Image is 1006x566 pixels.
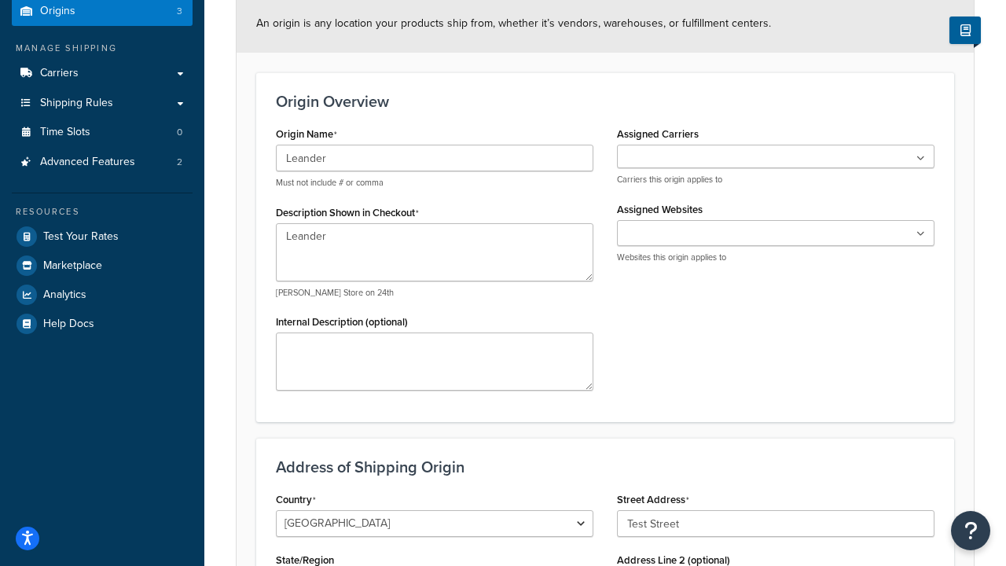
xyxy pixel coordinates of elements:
[949,17,981,44] button: Show Help Docs
[617,252,934,263] p: Websites this origin applies to
[276,177,593,189] p: Must not include # or comma
[12,310,193,338] a: Help Docs
[12,42,193,55] div: Manage Shipping
[12,148,193,177] a: Advanced Features2
[12,118,193,147] a: Time Slots0
[40,5,75,18] span: Origins
[43,259,102,273] span: Marketplace
[12,148,193,177] li: Advanced Features
[12,222,193,251] a: Test Your Rates
[276,207,419,219] label: Description Shown in Checkout
[256,15,771,31] span: An origin is any location your products ship from, whether it’s vendors, warehouses, or fulfillme...
[12,89,193,118] a: Shipping Rules
[276,554,334,566] label: State/Region
[12,205,193,219] div: Resources
[276,316,408,328] label: Internal Description (optional)
[177,126,182,139] span: 0
[276,494,316,506] label: Country
[12,281,193,309] a: Analytics
[617,174,934,186] p: Carriers this origin applies to
[617,494,689,506] label: Street Address
[276,287,593,299] p: [PERSON_NAME] Store on 24th
[617,128,699,140] label: Assigned Carriers
[617,554,730,566] label: Address Line 2 (optional)
[276,458,934,476] h3: Address of Shipping Origin
[617,204,703,215] label: Assigned Websites
[12,118,193,147] li: Time Slots
[12,252,193,280] a: Marketplace
[40,126,90,139] span: Time Slots
[40,97,113,110] span: Shipping Rules
[40,156,135,169] span: Advanced Features
[276,223,593,281] textarea: Leander
[12,59,193,88] a: Carriers
[951,511,990,550] button: Open Resource Center
[177,5,182,18] span: 3
[43,230,119,244] span: Test Your Rates
[40,67,79,80] span: Carriers
[276,128,337,141] label: Origin Name
[177,156,182,169] span: 2
[43,318,94,331] span: Help Docs
[276,93,934,110] h3: Origin Overview
[43,289,86,302] span: Analytics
